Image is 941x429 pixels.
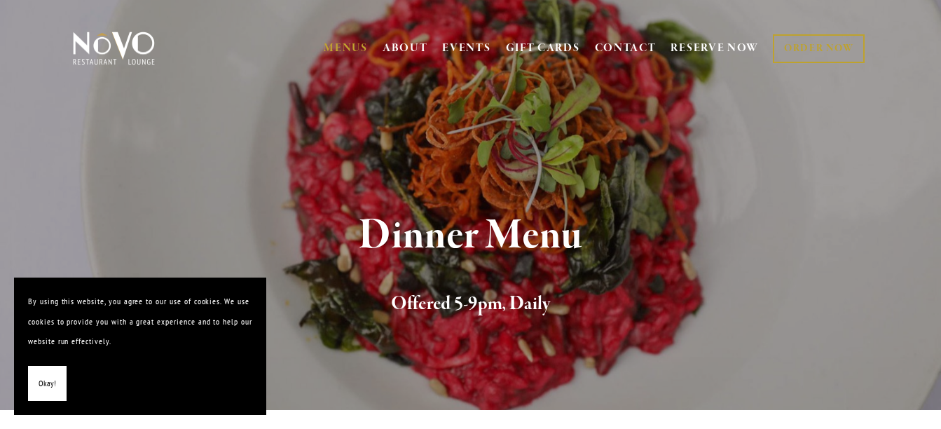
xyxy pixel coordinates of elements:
[28,292,252,352] p: By using this website, you agree to our use of cookies. We use cookies to provide you with a grea...
[671,35,759,62] a: RESERVE NOW
[94,290,846,319] h2: Offered 5-9pm, Daily
[39,374,56,394] span: Okay!
[383,41,428,55] a: ABOUT
[773,34,865,63] a: ORDER NOW
[70,31,158,66] img: Novo Restaurant &amp; Lounge
[14,278,266,415] section: Cookie banner
[506,35,580,62] a: GIFT CARDS
[442,41,490,55] a: EVENTS
[595,35,657,62] a: CONTACT
[28,366,67,402] button: Okay!
[94,213,846,259] h1: Dinner Menu
[324,41,368,55] a: MENUS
